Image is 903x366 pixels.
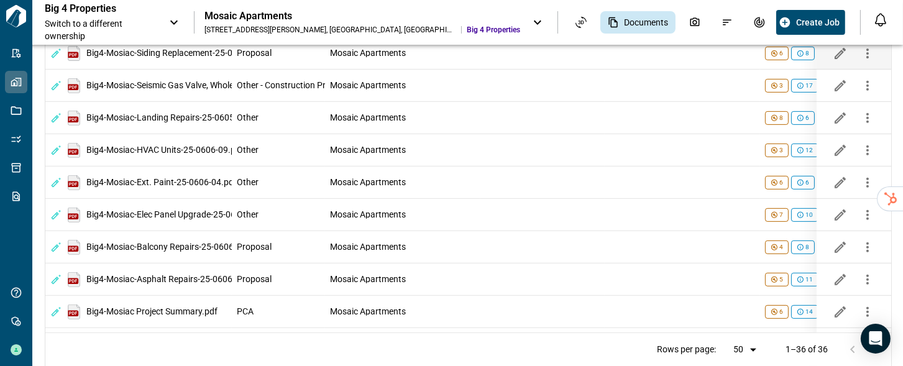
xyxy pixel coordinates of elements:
[86,49,275,57] span: Big4-Mosiac-Siding Replacement-25-0606-03.pdf
[624,16,668,29] span: Documents
[50,177,62,188] svg: This document has undergone AI processing.
[50,242,62,253] svg: This document has undergone AI processing.
[779,276,783,283] span: 5
[682,12,708,33] div: Photos
[50,306,62,318] svg: This document has undergone AI processing.
[50,112,62,124] svg: This document has undergone AI processing.
[779,82,783,89] span: 3
[805,179,809,186] span: 6
[330,114,406,122] div: Mosaic Apartments
[86,114,262,122] span: Big4-Mosiac-Landing Repairs-25-0605-03.pdf
[657,345,716,354] p: Rows per page:
[86,211,273,219] span: Big4-Mosiac-Elec Panel Upgrade-25-0606-02.pdf
[237,178,259,186] span: Other
[805,308,813,316] span: 14
[330,308,406,316] div: Mosaic Apartments
[728,341,758,359] div: 50
[50,145,62,156] svg: This document has undergone AI processing.
[237,146,259,154] span: Other
[330,243,406,251] div: Mosaic Apartments
[86,308,218,316] span: Big4-Mosiac Project Summary.pdf
[871,10,891,30] button: Open notification feed
[805,147,813,154] span: 12
[330,146,406,154] div: Mosaic Apartments
[237,114,259,122] span: Other
[805,114,809,122] span: 6
[50,274,62,285] svg: This document has undergone AI processing.
[45,17,157,42] span: Switch to a different ownership
[746,12,772,33] div: Renovation Record
[805,276,813,283] span: 11
[779,114,783,122] span: 8
[714,12,740,33] div: Issues & Info
[779,244,783,251] span: 4
[237,81,352,89] span: Other - Construction Proposal
[600,11,676,34] div: Documents
[237,308,254,316] span: PCA
[776,10,845,35] button: Create Job
[779,179,783,186] span: 6
[779,50,783,57] span: 6
[237,211,259,219] span: Other
[86,275,260,283] span: Big4-Mosiac-Asphalt Repairs-25-0606-05.pdf
[237,275,272,283] span: Proposal
[86,243,262,251] span: Big4-Mosiac-Balcony Repairs-25-0606-01.pdf
[330,178,406,186] div: Mosaic Apartments
[805,50,809,57] span: 8
[237,243,272,251] span: Proposal
[204,25,456,35] div: [STREET_ADDRESS][PERSON_NAME] , [GEOGRAPHIC_DATA] , [GEOGRAPHIC_DATA]
[779,211,783,219] span: 7
[330,49,406,57] div: Mosaic Apartments
[45,2,157,15] p: Big 4 Properties
[796,16,840,29] span: Create Job
[50,80,62,91] svg: This document has undergone AI processing.
[805,244,809,251] span: 8
[50,48,62,59] svg: This document has undergone AI processing.
[805,211,813,219] span: 10
[805,82,813,89] span: 17
[779,308,783,316] span: 6
[779,147,783,154] span: 3
[330,81,406,89] div: Mosaic Apartments
[204,10,520,22] div: Mosaic Apartments
[50,209,62,221] svg: This document has undergone AI processing.
[86,81,332,89] span: Big4-Mosiac-Seismic Gas Valve, Whole Property-25-0605-01.pdf
[861,324,891,354] div: Open Intercom Messenger
[786,345,828,354] p: 1–36 of 36
[237,49,272,57] span: Proposal
[86,146,244,154] span: Big4-Mosiac-HVAC Units-25-0606-09.pdf
[467,25,520,35] span: Big 4 Properties
[568,12,594,33] div: Asset View
[86,178,237,186] span: Big4-Mosiac-Ext. Paint-25-0606-04.pdf
[330,211,406,219] div: Mosaic Apartments
[330,275,406,283] div: Mosaic Apartments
